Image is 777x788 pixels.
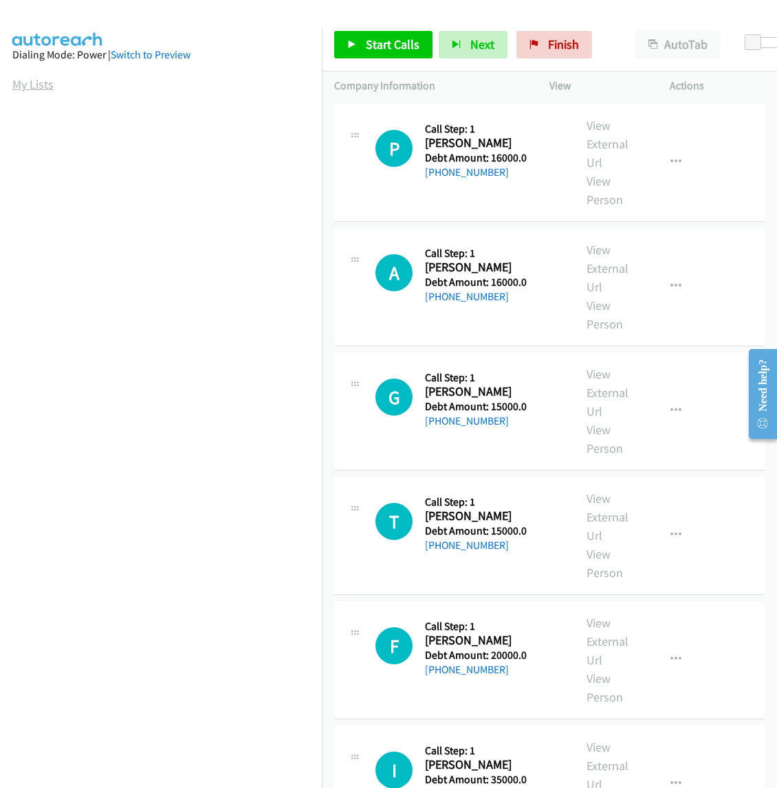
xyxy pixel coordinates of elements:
[516,31,592,58] a: Finish
[425,260,535,275] h2: [PERSON_NAME]
[375,379,413,416] h1: G
[587,117,628,170] a: View External Url
[587,491,628,543] a: View External Url
[549,78,645,94] p: View
[425,122,535,136] h5: Call Step: 1
[375,627,413,664] h1: F
[425,247,535,260] h5: Call Step: 1
[587,546,623,581] a: View Person
[587,615,628,668] a: View External Url
[425,633,535,649] h2: [PERSON_NAME]
[425,539,509,552] a: [PHONE_NUMBER]
[12,106,322,758] iframe: Dialpad
[587,242,628,295] a: View External Url
[587,422,623,456] a: View Person
[425,773,535,787] h5: Debt Amount: 35000.0
[635,31,721,58] button: AutoTab
[587,173,623,207] a: View Person
[425,414,509,427] a: [PHONE_NUMBER]
[425,151,535,165] h5: Debt Amount: 16000.0
[425,744,535,758] h5: Call Step: 1
[425,757,535,773] h2: [PERSON_NAME]
[375,379,413,416] div: The call is yet to be attempted
[375,503,413,540] h1: T
[425,649,535,662] h5: Debt Amount: 20000.0
[111,48,190,61] a: Switch to Preview
[12,47,309,63] div: Dialing Mode: Power |
[425,495,535,509] h5: Call Step: 1
[375,130,413,167] h1: P
[425,135,535,151] h2: [PERSON_NAME]
[425,290,509,303] a: [PHONE_NUMBER]
[375,254,413,291] h1: A
[587,297,623,332] a: View Person
[587,366,628,419] a: View External Url
[425,508,535,524] h2: [PERSON_NAME]
[375,254,413,291] div: The call is yet to be attempted
[670,78,765,94] p: Actions
[366,36,419,52] span: Start Calls
[425,384,535,400] h2: [PERSON_NAME]
[470,36,494,52] span: Next
[425,371,535,385] h5: Call Step: 1
[425,166,509,179] a: [PHONE_NUMBER]
[334,31,433,58] a: Start Calls
[334,78,525,94] p: Company Information
[425,400,535,414] h5: Debt Amount: 15000.0
[425,663,509,676] a: [PHONE_NUMBER]
[425,275,535,289] h5: Debt Amount: 16000.0
[425,524,535,538] h5: Debt Amount: 15000.0
[548,36,579,52] span: Finish
[375,130,413,167] div: The call is yet to be attempted
[439,31,507,58] button: Next
[12,76,54,92] a: My Lists
[737,339,777,449] iframe: Resource Center
[587,671,623,705] a: View Person
[375,503,413,540] div: The call is yet to be attempted
[425,620,535,633] h5: Call Step: 1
